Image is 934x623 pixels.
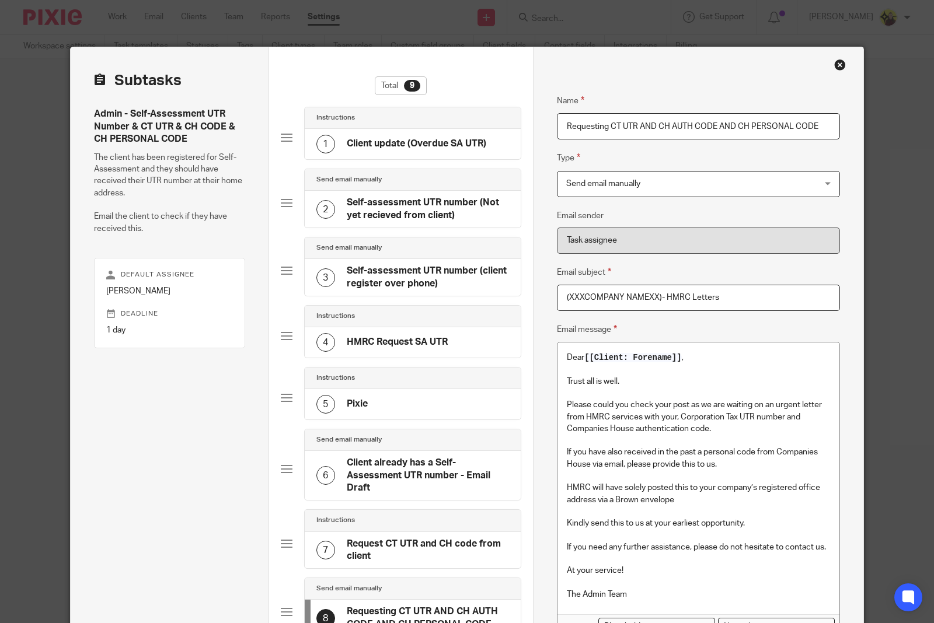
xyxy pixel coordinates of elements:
[557,323,617,336] label: Email message
[316,113,355,123] h4: Instructions
[316,395,335,414] div: 5
[834,59,846,71] div: Close this dialog window
[94,152,245,235] p: The client has been registered for Self-Assessment and they should have received their UTR number...
[316,466,335,485] div: 6
[557,265,611,279] label: Email subject
[567,399,830,435] p: Please could you check your post as we are waiting on an urgent letter from HMRC services with yo...
[316,200,335,219] div: 2
[567,446,830,470] p: If you have also received in the past a personal code from Companies House via email, please prov...
[106,309,233,318] p: Deadline
[316,175,382,184] h4: Send email manually
[375,76,427,95] div: Total
[347,197,510,222] h4: Self-assessment UTR number (Not yet recieved from client)
[347,398,368,410] h4: Pixie
[557,94,584,107] label: Name
[106,270,233,279] p: Default assignee
[557,210,604,222] label: Email sender
[316,333,335,352] div: 4
[316,268,335,287] div: 3
[567,517,830,529] p: Kindly send this to us at your earliest opportunity.
[106,324,233,336] p: 1 day
[557,285,840,311] input: Subject
[557,151,580,164] label: Type
[106,285,233,297] p: [PERSON_NAME]
[404,80,420,92] div: 9
[566,180,640,188] span: Send email manually
[316,584,382,593] h4: Send email manually
[316,435,382,444] h4: Send email manually
[567,565,830,576] p: At your service!
[567,541,830,553] p: If you need any further assistance, please do not hesitate to contact us.
[347,538,510,563] h4: Request CT UTR and CH code from client
[347,457,510,494] h4: Client already has a Self-Assessment UTR number - Email Draft
[316,516,355,525] h4: Instructions
[316,373,355,383] h4: Instructions
[347,265,510,290] h4: Self-assessment UTR number (client register over phone)
[316,311,355,321] h4: Instructions
[316,541,335,559] div: 7
[567,376,830,387] p: Trust all is well.
[347,138,486,150] h4: Client update (Overdue SA UTR)
[347,336,448,348] h4: HMRC Request SA UTR
[567,482,830,506] p: HMRC will have solely posted this to your company’s registered office address via a Brown envelope
[316,135,335,153] div: 1
[316,243,382,253] h4: Send email manually
[567,589,830,600] p: The Admin Team
[94,108,245,145] h4: Admin - Self-Assessment UTR Number & CT UTR & CH CODE & CH PERSONAL CODE
[567,352,830,363] p: Dear ,
[94,71,182,90] h2: Subtasks
[584,353,681,362] span: [[Client: Forename]]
